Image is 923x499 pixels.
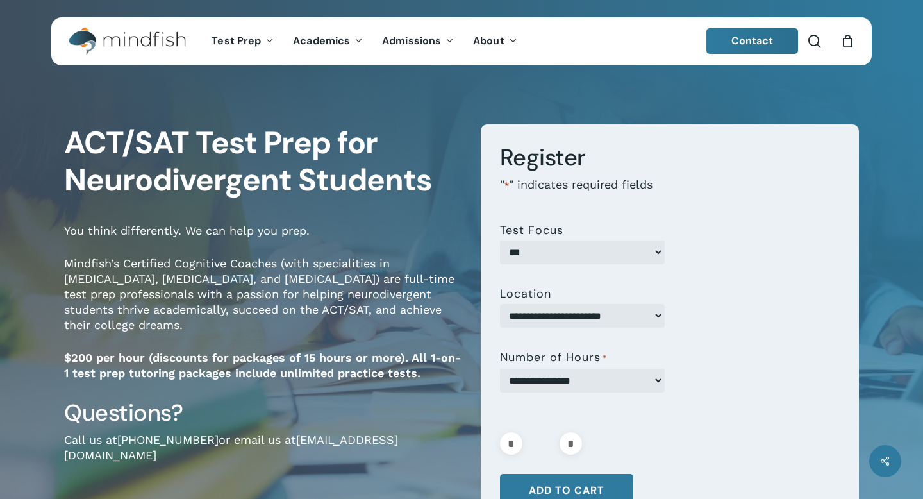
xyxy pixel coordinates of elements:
label: Location [500,287,551,300]
a: Academics [283,36,372,47]
p: " " indicates required fields [500,177,840,211]
span: About [473,34,504,47]
a: Admissions [372,36,463,47]
h1: ACT/SAT Test Prep for Neurodivergent Students [64,124,462,199]
span: Admissions [382,34,441,47]
a: [PHONE_NUMBER] [117,433,219,446]
label: Test Focus [500,224,563,237]
a: About [463,36,527,47]
nav: Main Menu [202,17,526,65]
span: Contact [731,34,774,47]
p: Call us at or email us at [64,432,462,480]
header: Main Menu [51,17,872,65]
p: Mindfish’s Certified Cognitive Coaches (with specialities in [MEDICAL_DATA], [MEDICAL_DATA], and ... [64,256,462,350]
h3: Register [500,143,840,173]
a: Test Prep [202,36,283,47]
label: Number of Hours [500,351,607,365]
p: You think differently. We can help you prep. [64,223,462,256]
span: Test Prep [212,34,261,47]
h3: Questions? [64,398,462,428]
input: Product quantity [526,432,556,455]
strong: $200 per hour (discounts for packages of 15 hours or more). All 1-on-1 test prep tutoring package... [64,351,461,380]
a: Contact [706,28,799,54]
span: Academics [293,34,350,47]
